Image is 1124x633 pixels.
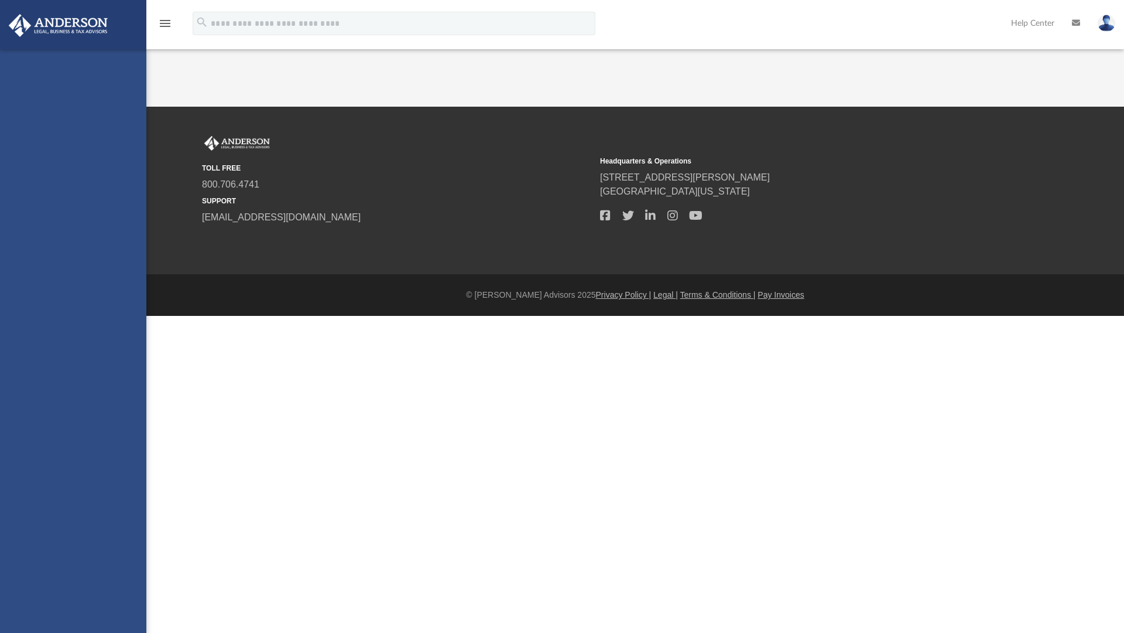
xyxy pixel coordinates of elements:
a: Legal | [653,290,678,300]
a: [STREET_ADDRESS][PERSON_NAME] [600,172,770,182]
i: search [196,16,208,29]
i: menu [158,16,172,30]
small: TOLL FREE [202,163,592,173]
div: © [PERSON_NAME] Advisors 2025 [146,289,1124,301]
small: Headquarters & Operations [600,156,990,166]
a: Pay Invoices [758,290,804,300]
a: 800.706.4741 [202,179,259,189]
a: [EMAIL_ADDRESS][DOMAIN_NAME] [202,212,361,222]
a: Privacy Policy | [596,290,652,300]
a: [GEOGRAPHIC_DATA][US_STATE] [600,186,750,196]
small: SUPPORT [202,196,592,206]
a: menu [158,22,172,30]
img: Anderson Advisors Platinum Portal [5,14,111,37]
img: User Pic [1098,15,1115,32]
a: Terms & Conditions | [680,290,756,300]
img: Anderson Advisors Platinum Portal [202,136,272,151]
